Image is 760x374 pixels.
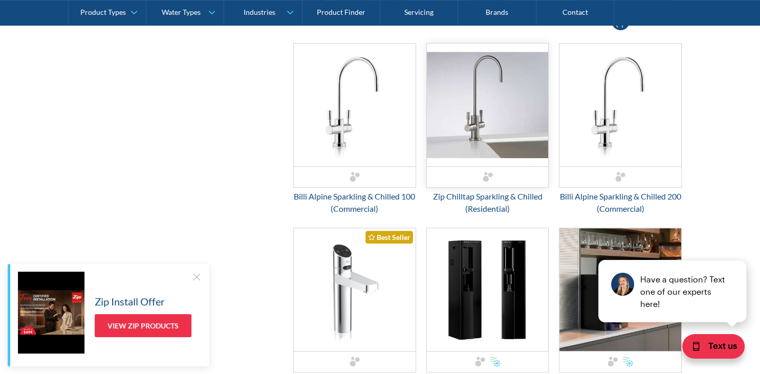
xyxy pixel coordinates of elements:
[426,190,549,215] div: Zip Chilltap Sparkling & Chilled (Residential)
[426,43,549,215] a: Zip Chilltap Sparkling & Chilled (Residential)Zip Chilltap Sparkling & Chilled (Residential)
[293,190,416,215] div: Billi Alpine Sparkling & Chilled 100 (Commercial)
[586,213,760,336] iframe: podium webchat widget prompt
[559,190,682,215] div: Billi Alpine Sparkling & Chilled 200 (Commercial)
[95,294,165,309] h5: Zip Install Offer
[95,314,191,337] a: View Zip Products
[559,43,681,166] img: Billi Alpine Sparkling & Chilled 200 (Commercial)
[658,323,760,374] iframe: podium webchat widget bubble
[427,228,549,351] img: Borg & Overstrom Floorstanding Mains Water Cooler - Chilled, Sparkling, Ambient
[559,228,681,351] img: Borg & Overstrom Benchtop Mains Water Cooler - Chilled, Sparkling, Ambient
[365,231,413,244] div: Best Seller
[293,43,416,215] a: Billi Alpine Sparkling & Chilled 100 (Commercial)Billi Alpine Sparkling & Chilled 100 (Commercial)
[162,8,201,17] div: Water Types
[18,272,84,354] img: Zip Install Offer
[294,228,416,351] img: Zip Hydrotap G5 Elite Plus Chilled & Sparkling (Residential)
[559,43,682,215] a: Billi Alpine Sparkling & Chilled 200 (Commercial)Billi Alpine Sparkling & Chilled 200 (Commercial)
[243,8,275,17] div: Industries
[80,8,126,17] div: Product Types
[427,43,549,166] img: Zip Chilltap Sparkling & Chilled (Residential)
[294,43,416,166] img: Billi Alpine Sparkling & Chilled 100 (Commercial)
